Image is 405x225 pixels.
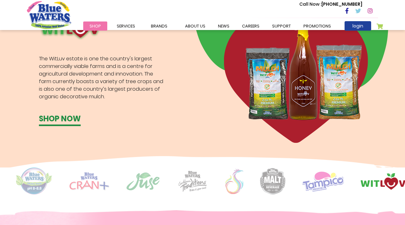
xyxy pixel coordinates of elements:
a: store logo [27,1,71,29]
img: logo [302,171,344,192]
span: Call Now : [299,1,321,7]
span: Brands [151,23,167,29]
img: logo [126,172,160,191]
a: careers [236,21,266,31]
img: logo [69,172,109,190]
img: logo [177,170,209,192]
img: logo [225,169,243,194]
img: logo [260,168,285,195]
span: Services [117,23,135,29]
a: about us [179,21,212,31]
a: Promotions [297,21,337,31]
img: logo [16,167,53,195]
p: The WitLuv estate is one the country's largest commercially viable farms and is a centre for agri... [39,55,166,100]
span: Shop [90,23,101,29]
a: login [345,21,371,31]
p: [PHONE_NUMBER] [299,1,362,8]
a: Shop now [39,113,81,126]
a: support [266,21,297,31]
a: News [212,21,236,31]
